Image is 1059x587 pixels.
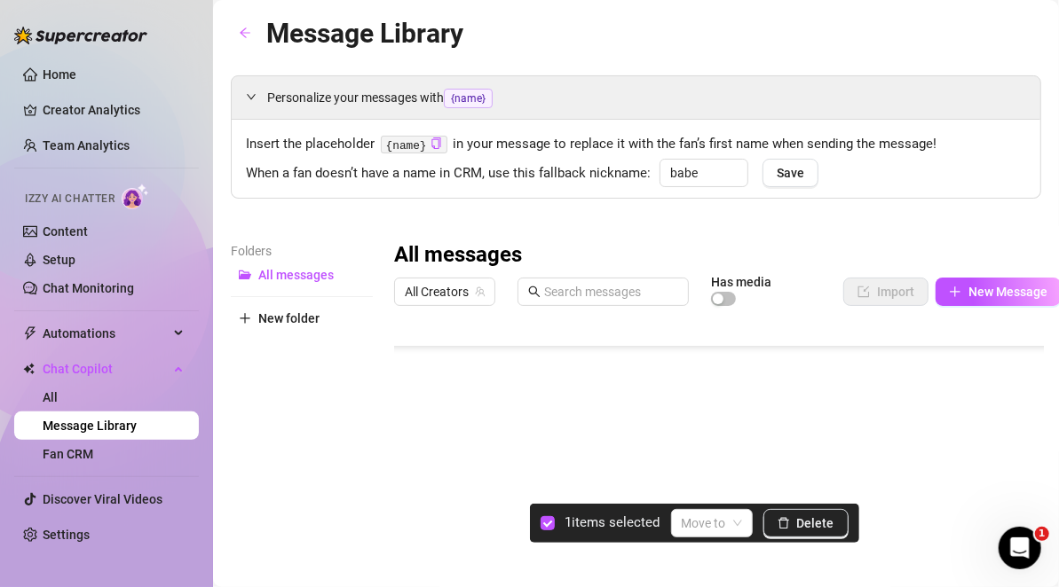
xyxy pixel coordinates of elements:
span: New Message [968,285,1047,299]
span: copy [431,137,442,149]
button: Save [763,159,818,187]
a: Setup [43,253,75,267]
img: Chat Copilot [23,363,35,375]
code: {name} [381,136,447,154]
a: All [43,390,58,404]
iframe: Intercom live chat [999,527,1041,569]
span: folder-open [239,269,251,281]
button: Import [843,278,929,306]
span: All messages [258,268,334,282]
span: plus [949,286,961,298]
a: Home [43,67,76,82]
img: AI Chatter [122,184,149,209]
span: {name} [444,89,493,108]
span: Insert the placeholder in your message to replace it with the fan’s first name when sending the m... [246,134,1026,155]
span: Save [777,166,804,180]
span: search [528,286,541,298]
span: All Creators [405,278,485,305]
article: Message Library [266,12,463,54]
span: New folder [258,311,320,325]
a: Discover Viral Videos [43,492,162,506]
span: Izzy AI Chatter [25,191,115,207]
button: All messages [231,261,373,289]
span: team [475,286,486,297]
input: Search messages [544,282,678,301]
a: Chat Monitoring [43,281,134,295]
a: Content [43,224,88,239]
div: Personalize your messages with{name} [232,76,1040,119]
span: delete [778,517,790,529]
article: 1 items selected [565,513,660,534]
span: Chat Copilot [43,355,169,383]
a: Fan CRM [43,447,93,461]
button: Delete [763,509,849,537]
article: Has media [711,277,771,287]
span: When a fan doesn’t have a name in CRM, use this fallback nickname: [246,163,651,184]
a: Creator Analytics [43,96,185,124]
span: plus [239,312,251,325]
a: Message Library [43,419,137,433]
h3: All messages [394,241,522,270]
span: 1 [1035,527,1049,541]
span: Automations [43,319,169,348]
button: New folder [231,304,373,333]
a: Team Analytics [43,138,130,153]
span: thunderbolt [23,326,37,340]
article: Folders [231,241,373,261]
span: arrow-left [239,27,251,39]
span: expanded [246,91,257,102]
button: Click to Copy [431,137,442,151]
span: Personalize your messages with [267,88,1026,108]
img: logo-BBDzfeDw.svg [14,27,147,44]
span: Delete [797,516,834,530]
a: Settings [43,528,90,542]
